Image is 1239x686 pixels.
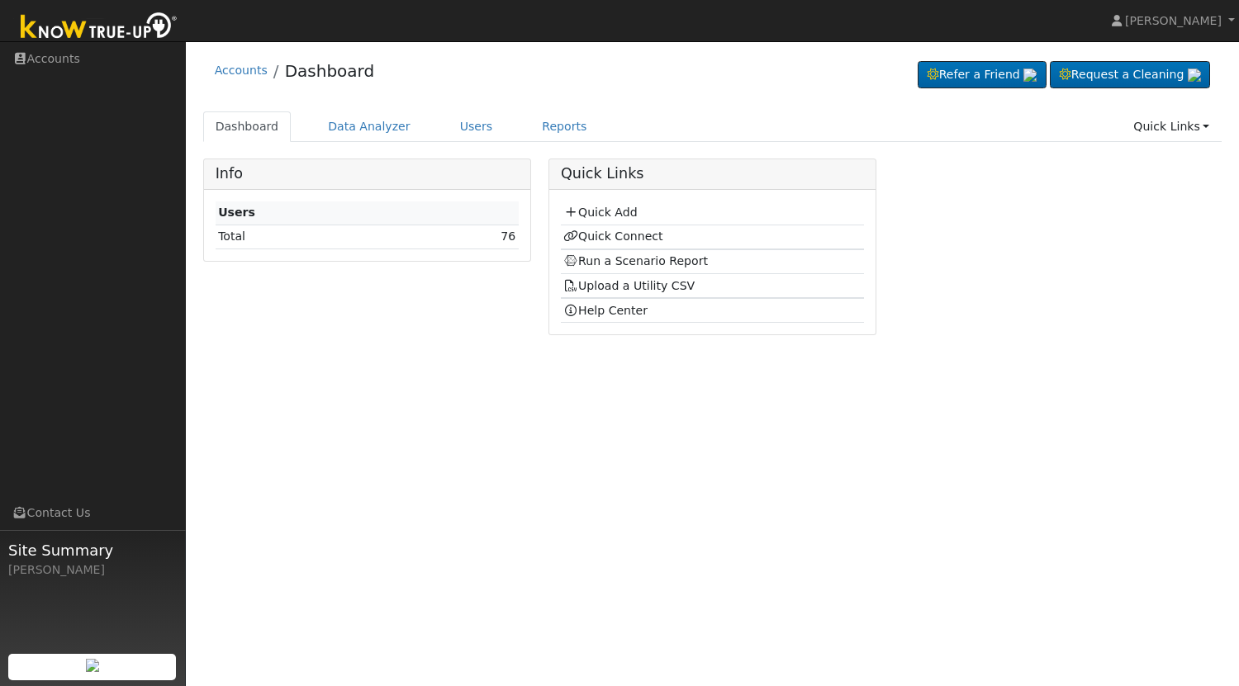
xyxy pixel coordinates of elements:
span: Site Summary [8,539,177,561]
a: Help Center [563,304,648,317]
img: retrieve [1023,69,1037,82]
a: Reports [529,111,599,142]
a: Data Analyzer [316,111,423,142]
img: retrieve [86,659,99,672]
a: Quick Links [1121,111,1222,142]
h5: Quick Links [561,165,864,182]
h5: Info [216,165,519,182]
img: retrieve [1188,69,1201,82]
td: Total [216,225,402,248]
a: 76 [501,229,515,243]
img: Know True-Up [12,9,186,46]
a: Quick Connect [563,229,662,243]
a: Request a Cleaning [1050,61,1210,89]
a: Run a Scenario Report [563,254,708,267]
a: Users [448,111,506,142]
a: Dashboard [285,61,375,81]
a: Accounts [215,64,268,77]
a: Dashboard [203,111,292,142]
a: Upload a Utility CSV [563,279,695,292]
span: [PERSON_NAME] [1125,14,1222,27]
a: Quick Add [563,206,637,219]
div: [PERSON_NAME] [8,561,177,579]
strong: Users [218,206,255,219]
a: Refer a Friend [918,61,1047,89]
